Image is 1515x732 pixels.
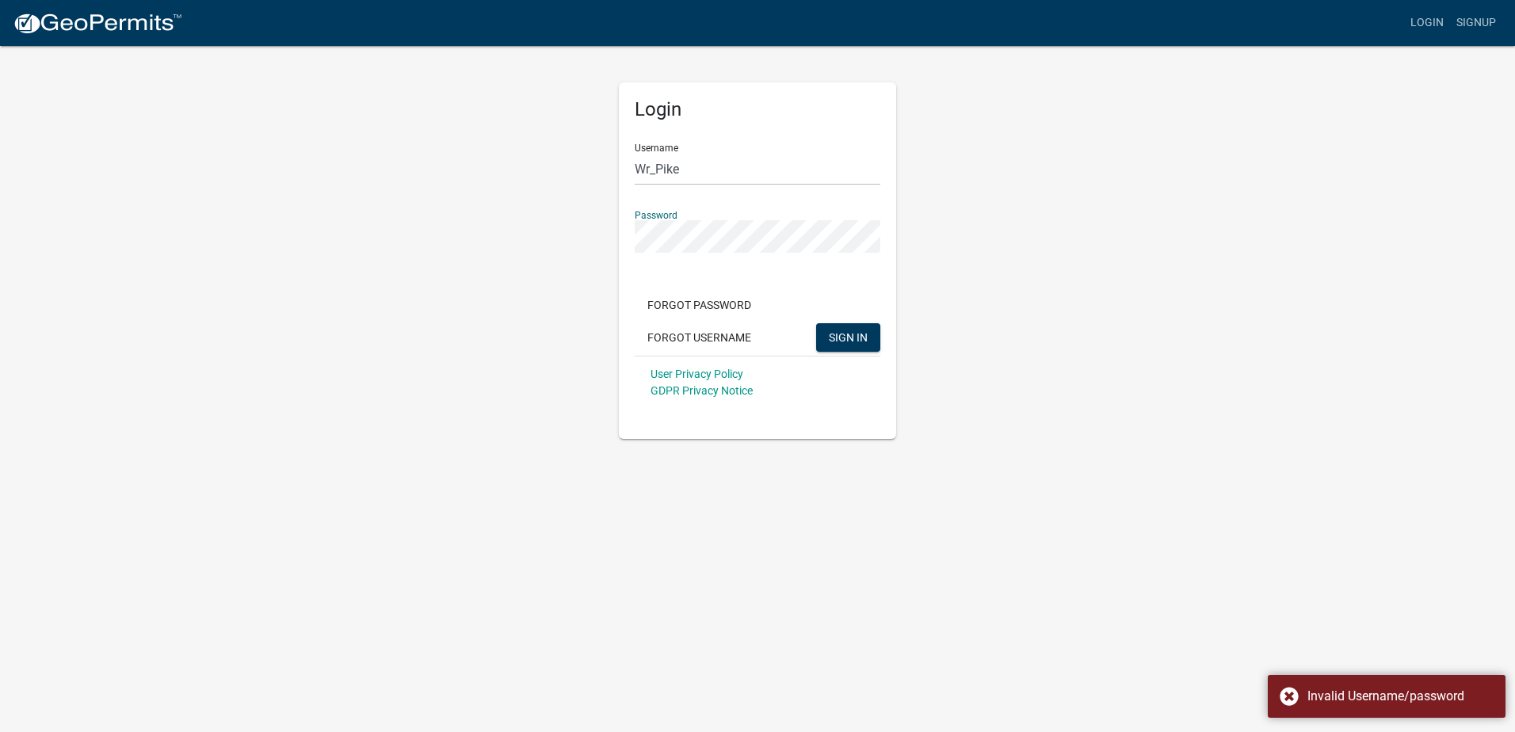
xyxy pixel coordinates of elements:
span: SIGN IN [829,330,868,343]
a: GDPR Privacy Notice [651,384,753,397]
a: User Privacy Policy [651,368,743,380]
button: Forgot Username [635,323,764,352]
a: Signup [1450,8,1502,38]
a: Login [1404,8,1450,38]
button: Forgot Password [635,291,764,319]
h5: Login [635,98,880,121]
button: SIGN IN [816,323,880,352]
div: Invalid Username/password [1307,687,1494,706]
